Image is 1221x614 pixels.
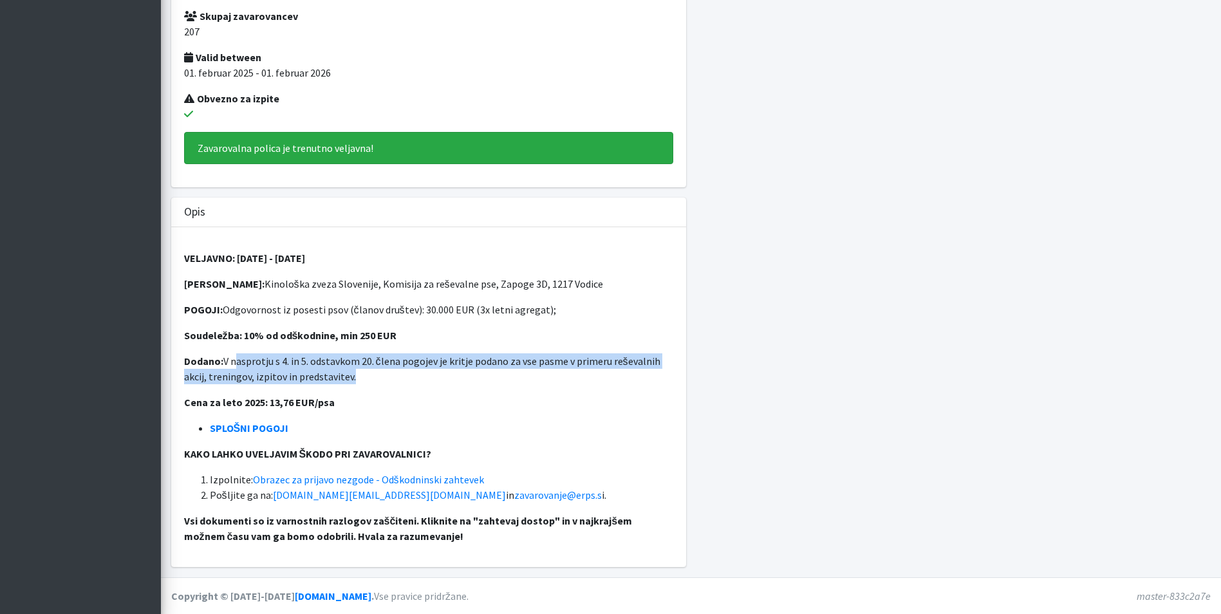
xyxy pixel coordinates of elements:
[184,65,674,80] p: 01. februar 2025 - 01. februar 2026
[184,132,674,164] div: Zavarovalna polica je trenutno veljavna!
[184,24,674,39] p: 207
[161,577,1221,614] footer: Vse pravice pridržane.
[273,488,506,501] a: [DOMAIN_NAME][EMAIL_ADDRESS][DOMAIN_NAME]
[184,329,242,342] strong: Soudeležba:
[253,473,484,486] a: Obrazec za prijavo nezgode - Odškodninski zahtevek
[184,514,633,543] strong: Vsi dokumenti so iz varnostnih razlogov zaščiteni. Kliknite na "zahtevaj dostop" in v najkrajšem ...
[171,590,374,602] strong: Copyright © [DATE]-[DATE] .
[210,472,674,487] li: Izpolnite:
[184,276,674,292] p: Kinološka zveza Slovenije, Komisija za reševalne pse, Zapoge 3D, 1217 Vodice
[184,277,265,290] strong: [PERSON_NAME]:
[244,329,397,342] strong: 10% od odškodnine, min 250 EUR
[210,487,674,503] li: Pošljite ga na: in i.
[184,396,268,409] strong: Cena za leto 2025:
[1137,590,1211,602] em: master-833c2a7e
[184,302,674,317] p: Odgovornost iz posesti psov (članov društev): 30.000 EUR (3x letni agregat);
[295,590,371,602] a: [DOMAIN_NAME]
[184,303,223,316] strong: POGOJI:
[184,355,223,367] strong: Dodano:
[210,422,289,434] a: SPLOŠNI POGOJI
[184,10,298,23] strong: Skupaj zavarovancev
[270,396,335,409] strong: 13,76 EUR/psa
[184,447,432,460] strong: KAKO LAHKO UVELJAVIM ŠKODO PRI ZAVAROVALNICI?
[184,353,674,384] p: V nasprotju s 4. in 5. odstavkom 20. člena pogojev je kritje podano za vse pasme v primeru reševa...
[184,252,305,265] strong: VELJAVNO: [DATE] - [DATE]
[184,205,205,219] h3: Opis
[514,488,602,501] a: zavarovanje@erps.s
[184,92,279,105] strong: Obvezno za izpite
[184,51,261,64] strong: Valid between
